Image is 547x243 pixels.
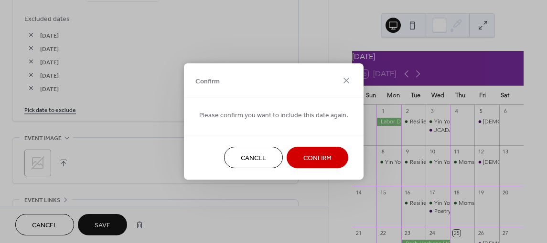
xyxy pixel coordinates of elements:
span: Cancel [241,153,266,163]
button: Confirm [287,147,348,168]
span: Please confirm you want to include this date again. [199,111,348,121]
button: Cancel [224,147,283,168]
span: Confirm [195,76,220,86]
span: Confirm [303,153,332,163]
